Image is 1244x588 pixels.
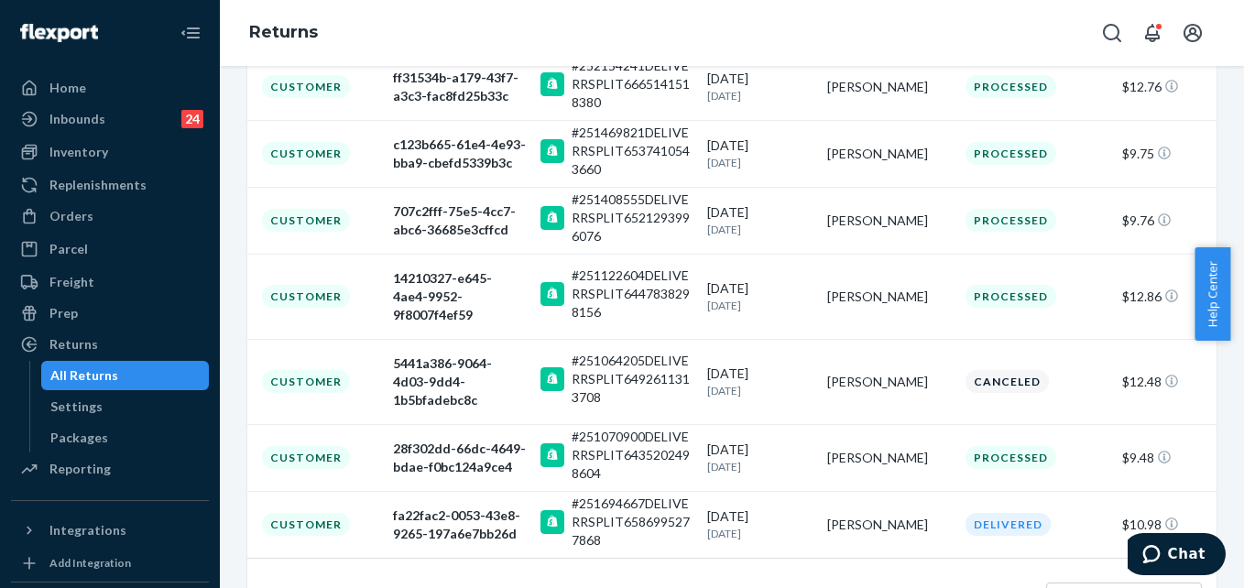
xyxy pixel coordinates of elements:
[707,88,813,103] p: [DATE]
[572,191,692,245] div: #251408555DELIVERRSPLIT6521293996076
[707,155,813,170] p: [DATE]
[11,137,209,167] a: Inventory
[707,507,813,541] div: [DATE]
[1128,533,1226,579] iframe: Opens a widget where you can chat to one of our agents
[249,22,318,42] a: Returns
[49,521,126,539] div: Integrations
[262,513,350,536] div: Customer
[393,354,526,409] div: 5441a386-9064-4d03-9dd4-1b5bfadebc8c
[20,24,98,42] img: Flexport logo
[262,209,350,232] div: Customer
[707,222,813,237] p: [DATE]
[827,78,951,96] div: [PERSON_NAME]
[11,330,209,359] a: Returns
[966,370,1049,393] div: Canceled
[827,145,951,163] div: [PERSON_NAME]
[262,446,350,469] div: Customer
[966,285,1056,308] div: Processed
[49,240,88,258] div: Parcel
[11,552,209,574] a: Add Integration
[707,279,813,313] div: [DATE]
[707,365,813,398] div: [DATE]
[41,361,210,390] a: All Returns
[393,506,526,543] div: fa22fac2-0053-43e8-9265-197a6e7bb26d
[11,201,209,231] a: Orders
[181,110,203,128] div: 24
[707,136,813,170] div: [DATE]
[707,203,813,237] div: [DATE]
[41,392,210,421] a: Settings
[827,288,951,306] div: [PERSON_NAME]
[827,212,951,230] div: [PERSON_NAME]
[49,143,108,161] div: Inventory
[572,428,692,483] div: #251070900DELIVERRSPLIT6435202498604
[966,142,1056,165] div: Processed
[572,352,692,407] div: #251064205DELIVERRSPLIT6492611313708
[262,370,350,393] div: Customer
[572,124,692,179] div: #251469821DELIVERRSPLIT6537410543660
[50,397,103,416] div: Settings
[1115,120,1217,187] td: $9.75
[966,75,1056,98] div: Processed
[966,446,1056,469] div: Processed
[11,170,209,200] a: Replenishments
[1115,424,1217,491] td: $9.48
[572,495,692,550] div: #251694667DELIVERRSPLIT6586995277868
[827,449,951,467] div: [PERSON_NAME]
[966,209,1056,232] div: Processed
[393,69,526,105] div: ff31534b-a179-43f7-a3c3-fac8fd25b33c
[49,79,86,97] div: Home
[827,516,951,534] div: [PERSON_NAME]
[11,104,209,134] a: Inbounds24
[1115,339,1217,424] td: $12.48
[1115,187,1217,254] td: $9.76
[393,269,526,324] div: 14210327-e645-4ae4-9952-9f8007f4ef59
[1115,53,1217,120] td: $12.76
[262,142,350,165] div: Customer
[827,373,951,391] div: [PERSON_NAME]
[1195,247,1230,341] button: Help Center
[393,202,526,239] div: 707c2fff-75e5-4cc7-abc6-36685e3cffcd
[1115,491,1217,558] td: $10.98
[262,75,350,98] div: Customer
[50,429,108,447] div: Packages
[235,6,333,60] ol: breadcrumbs
[572,57,692,112] div: #252154241DELIVERRSPLIT6665141518380
[172,15,209,51] button: Close Navigation
[49,207,93,225] div: Orders
[50,366,118,385] div: All Returns
[707,526,813,541] p: [DATE]
[49,176,147,194] div: Replenishments
[41,423,210,452] a: Packages
[393,440,526,476] div: 28f302dd-66dc-4649-bdae-f0bc124a9ce4
[1094,15,1130,51] button: Open Search Box
[1134,15,1171,51] button: Open notifications
[707,70,813,103] div: [DATE]
[49,304,78,322] div: Prep
[11,234,209,264] a: Parcel
[11,267,209,297] a: Freight
[572,267,692,321] div: #251122604DELIVERRSPLIT6447838298156
[1174,15,1211,51] button: Open account menu
[49,110,105,128] div: Inbounds
[707,383,813,398] p: [DATE]
[11,516,209,545] button: Integrations
[49,555,131,571] div: Add Integration
[11,299,209,328] a: Prep
[11,73,209,103] a: Home
[49,460,111,478] div: Reporting
[393,136,526,172] div: c123b665-61e4-4e93-bba9-cbefd5339b3c
[49,335,98,354] div: Returns
[49,273,94,291] div: Freight
[966,513,1051,536] div: Delivered
[707,459,813,474] p: [DATE]
[707,298,813,313] p: [DATE]
[11,454,209,484] a: Reporting
[1115,254,1217,339] td: $12.86
[707,441,813,474] div: [DATE]
[262,285,350,308] div: Customer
